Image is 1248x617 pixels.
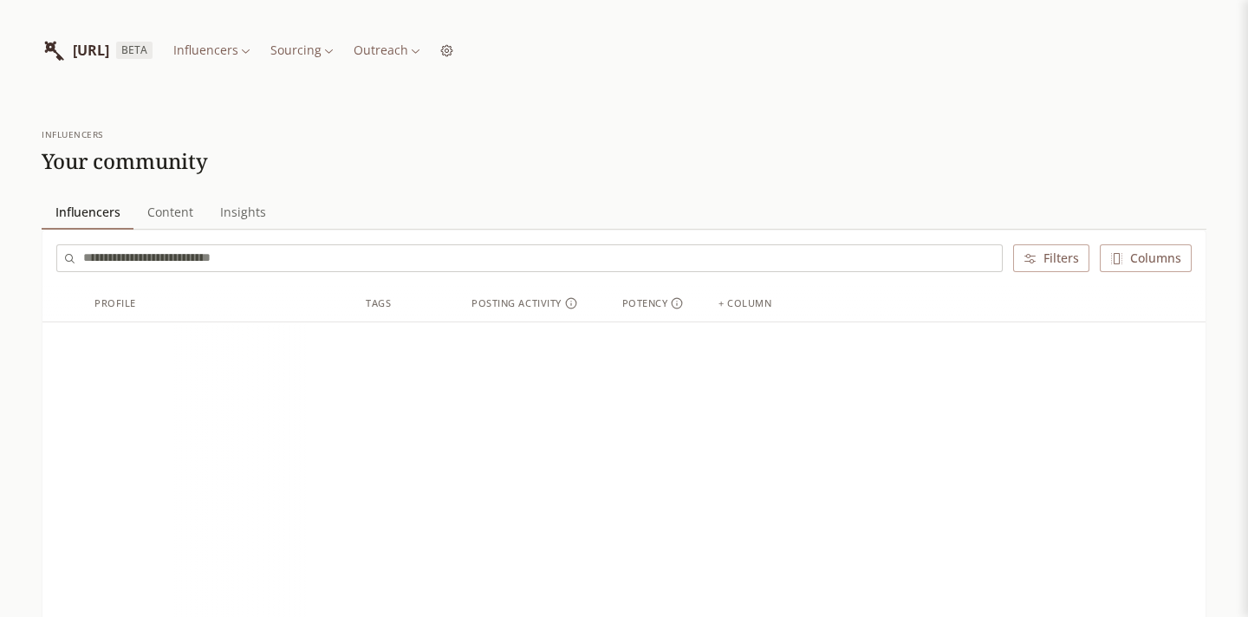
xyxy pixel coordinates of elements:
[42,28,153,73] a: InfluencerList.ai[URL]BETA
[42,38,66,62] img: InfluencerList.ai
[116,42,153,59] span: BETA
[471,296,577,311] div: Posting Activity
[140,200,200,224] span: Content
[73,40,109,61] span: [URL]
[42,195,1206,230] nav: Main
[166,38,257,62] button: Influencers
[94,296,136,311] div: Profile
[622,296,684,311] div: Potency
[42,148,208,174] h1: Your community
[213,200,273,224] span: Insights
[133,195,206,230] a: Content
[366,296,391,311] div: Tags
[263,38,340,62] button: Sourcing
[718,296,771,311] div: + column
[42,195,133,230] a: Influencers
[49,200,127,224] span: Influencers
[207,195,280,230] a: Insights
[1100,244,1192,272] button: Columns
[42,128,208,141] div: influencers
[1013,244,1089,272] button: Filters
[347,38,426,62] button: Outreach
